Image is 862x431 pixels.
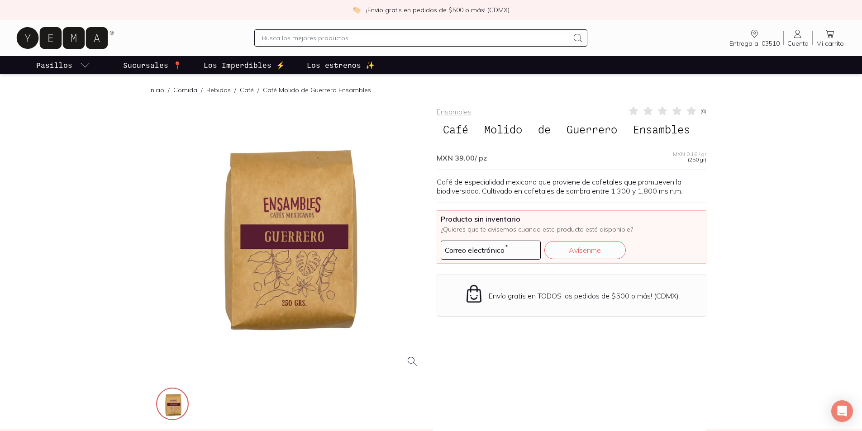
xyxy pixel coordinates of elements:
a: Los estrenos ✨ [305,56,376,74]
a: Comida [173,86,197,94]
div: Open Intercom Messenger [831,400,853,422]
p: Sucursales 📍 [123,60,182,71]
span: (250 gr) [688,157,706,162]
button: Avísenme [544,241,626,259]
a: Cuenta [784,28,812,47]
span: / [164,85,173,95]
span: Producto sin inventario [441,214,702,223]
span: Café [437,121,475,138]
span: Entrega a: 03510 [729,39,780,47]
span: Molido [478,121,529,138]
img: check [352,6,361,14]
p: ¿Quieres que te avisemos cuando este producto esté disponible? [441,225,702,233]
span: ( 0 ) [700,109,706,114]
a: Ensambles [437,107,471,116]
span: de [532,121,557,138]
a: Café [240,86,254,94]
p: Pasillos [36,60,72,71]
a: Los Imperdibles ⚡️ [202,56,287,74]
a: Bebidas [206,86,231,94]
p: Los estrenos ✨ [307,60,375,71]
span: Mi carrito [816,39,844,47]
span: Ensambles [627,121,696,138]
img: Envío [464,284,484,303]
p: Café de especialidad mexicano que proviene de cafetales que promueven la biodiversidad. Cultivado... [437,177,706,195]
img: guerrero-2_df991bbd-029f-46f0-b55d-b6a17c289a9d=fwebp-q70-w256 [157,388,190,421]
a: Mi carrito [813,28,848,47]
a: Entrega a: 03510 [726,28,783,47]
span: / [231,85,240,95]
span: Cuenta [787,39,809,47]
p: ¡Envío gratis en TODOS los pedidos de $500 o más! (CDMX) [487,291,679,300]
a: Inicio [149,86,164,94]
span: / [197,85,206,95]
a: pasillo-todos-link [34,56,92,74]
span: / [254,85,263,95]
span: MXN 39.00 / pz [437,153,487,162]
span: MXN 0.16 / gr [673,152,706,157]
p: Los Imperdibles ⚡️ [204,60,285,71]
p: ¡Envío gratis en pedidos de $500 o más! (CDMX) [366,5,510,14]
span: Guerrero [560,121,624,138]
p: Café Molido de Guerrero Ensambles [263,85,371,95]
input: Busca los mejores productos [262,33,569,43]
a: Sucursales 📍 [121,56,184,74]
